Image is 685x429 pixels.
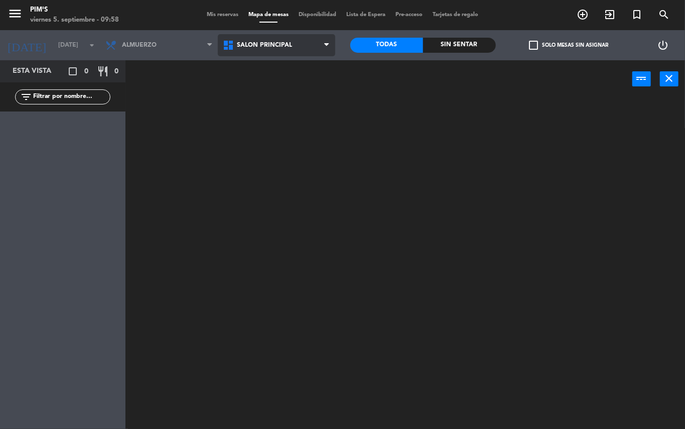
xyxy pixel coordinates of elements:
div: Sin sentar [423,38,496,53]
i: arrow_drop_down [86,39,98,51]
i: add_circle_outline [577,9,589,21]
span: Mapa de mesas [243,12,294,18]
div: Todas [350,38,423,53]
i: menu [8,6,23,21]
span: Almuerzo [122,42,157,49]
div: viernes 5. septiembre - 09:58 [30,15,119,25]
span: Tarjetas de regalo [428,12,483,18]
span: Mis reservas [202,12,243,18]
span: Pre-acceso [390,12,428,18]
i: power_input [636,72,648,84]
button: menu [8,6,23,25]
i: filter_list [20,91,32,103]
i: turned_in_not [631,9,643,21]
span: 0 [84,66,88,77]
span: Disponibilidad [294,12,341,18]
i: close [663,72,675,84]
label: Solo mesas sin asignar [529,41,608,50]
button: close [660,71,678,86]
div: Esta vista [5,65,72,77]
div: Pim's [30,5,119,15]
i: power_settings_new [657,39,669,51]
span: Salón principal [237,42,292,49]
button: power_input [632,71,651,86]
i: exit_to_app [604,9,616,21]
i: restaurant [97,65,109,77]
i: crop_square [67,65,79,77]
span: Lista de Espera [341,12,390,18]
input: Filtrar por nombre... [32,91,110,102]
span: 0 [114,66,118,77]
i: search [658,9,670,21]
span: check_box_outline_blank [529,41,538,50]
